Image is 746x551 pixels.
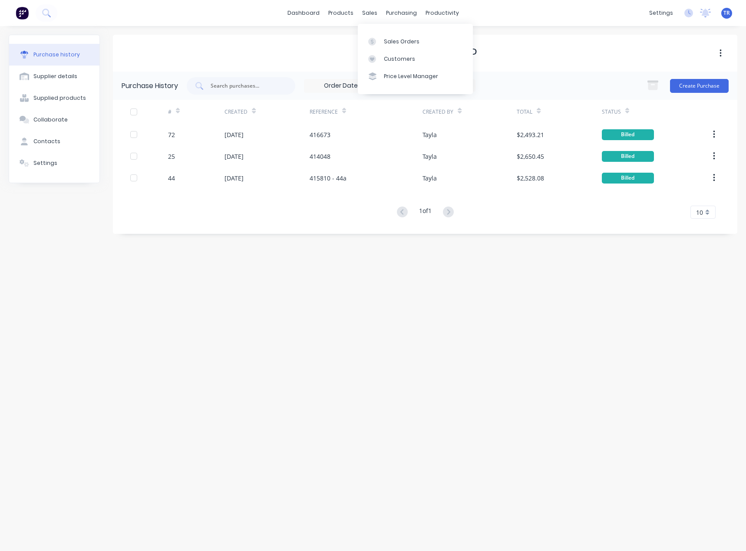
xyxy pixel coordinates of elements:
button: Supplied products [9,87,99,109]
div: Reference [310,108,338,116]
div: Purchase History [122,81,178,91]
div: 25 [168,152,175,161]
div: Supplier details [33,72,77,80]
div: Collaborate [33,116,68,124]
div: $2,650.45 [517,152,544,161]
a: Sales Orders [358,33,473,50]
div: 1 of 1 [419,206,432,219]
div: Settings [33,159,57,167]
img: Factory [16,7,29,20]
div: 72 [168,130,175,139]
div: [DATE] [224,174,244,183]
button: Purchase history [9,44,99,66]
div: Purchase history [33,51,80,59]
div: Tayla [423,152,437,161]
div: # [168,108,172,116]
div: purchasing [382,7,421,20]
span: TR [723,9,730,17]
div: 414048 [310,152,330,161]
div: Created By [423,108,453,116]
iframe: To enrich screen reader interactions, please activate Accessibility in Grammarly extension settings [716,521,737,542]
div: Sales Orders [384,38,419,46]
div: Contacts [33,138,60,145]
button: Contacts [9,131,99,152]
input: Order Date [304,79,377,92]
div: 415810 - 44a [310,174,347,183]
div: sales [358,7,382,20]
span: 10 [696,208,703,217]
div: Billed [602,129,654,140]
div: $2,528.08 [517,174,544,183]
div: [DATE] [224,152,244,161]
div: Tayla [423,130,437,139]
a: dashboard [283,7,324,20]
button: Collaborate [9,109,99,131]
div: Status [602,108,621,116]
div: $2,493.21 [517,130,544,139]
div: 416673 [310,130,330,139]
div: settings [645,7,677,20]
div: Billed [602,173,654,184]
div: 44 [168,174,175,183]
button: Settings [9,152,99,174]
input: Search purchases... [210,82,282,90]
a: Customers [358,50,473,68]
div: Price Level Manager [384,72,438,80]
a: Price Level Manager [358,68,473,85]
div: Customers [384,55,415,63]
button: Create Purchase [670,79,729,93]
div: [DATE] [224,130,244,139]
div: Created [224,108,248,116]
div: Total [517,108,532,116]
div: Billed [602,151,654,162]
button: Supplier details [9,66,99,87]
div: Tayla [423,174,437,183]
div: products [324,7,358,20]
div: productivity [421,7,463,20]
div: Supplied products [33,94,86,102]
